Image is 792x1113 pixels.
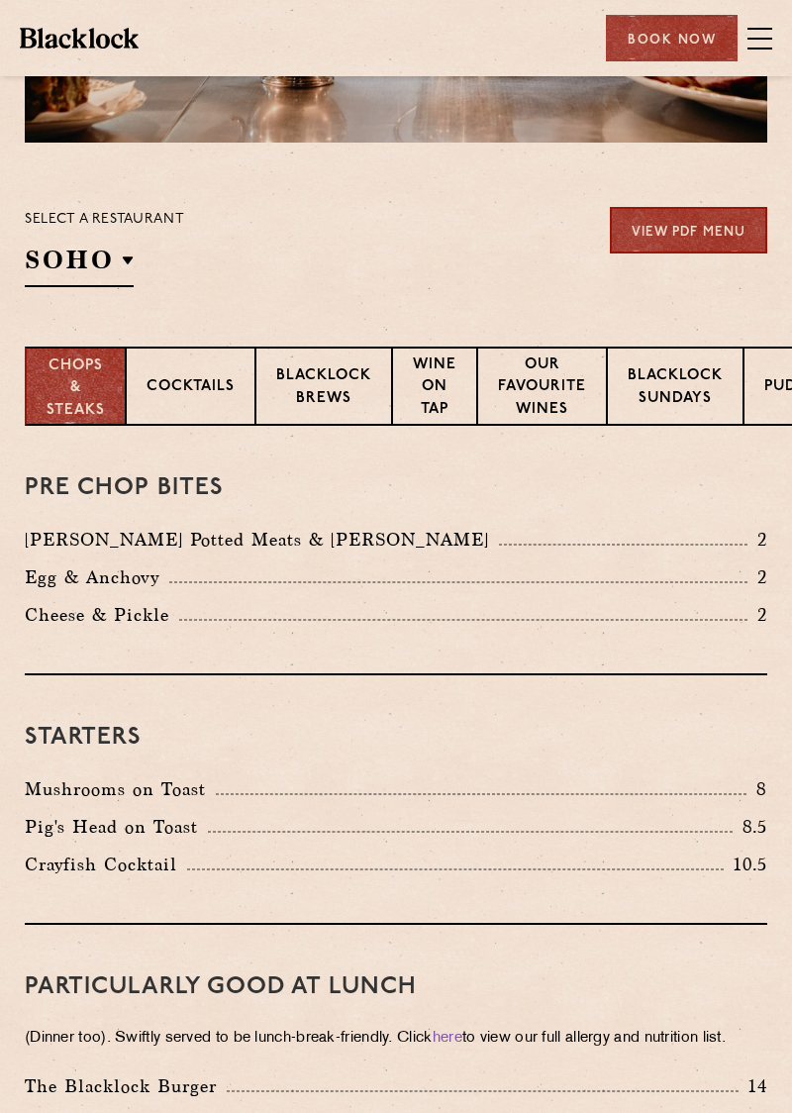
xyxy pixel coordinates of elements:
[724,852,767,877] p: 10.5
[628,365,723,412] p: Blacklock Sundays
[25,526,499,554] p: [PERSON_NAME] Potted Meats & [PERSON_NAME]
[25,601,179,629] p: Cheese & Pickle
[147,376,235,401] p: Cocktails
[413,354,456,424] p: Wine on Tap
[733,814,768,840] p: 8.5
[606,15,738,61] div: Book Now
[25,1025,767,1053] p: (Dinner too). Swiftly served to be lunch-break-friendly. Click to view our full allergy and nutri...
[747,602,767,628] p: 2
[47,355,105,423] p: Chops & Steaks
[25,243,134,287] h2: SOHO
[433,1031,462,1046] a: here
[25,851,187,878] p: Crayfish Cocktail
[747,564,767,590] p: 2
[25,563,169,591] p: Egg & Anchovy
[276,365,371,412] p: Blacklock Brews
[20,28,139,48] img: BL_Textured_Logo-footer-cropped.svg
[739,1073,767,1099] p: 14
[747,527,767,553] p: 2
[25,207,184,233] p: Select a restaurant
[25,974,767,1000] h3: PARTICULARLY GOOD AT LUNCH
[498,354,586,424] p: Our favourite wines
[25,775,216,803] p: Mushrooms on Toast
[25,725,767,751] h3: Starters
[25,475,767,501] h3: Pre Chop Bites
[25,1072,227,1100] p: The Blacklock Burger
[610,207,767,253] a: View PDF Menu
[25,813,208,841] p: Pig's Head on Toast
[746,776,767,802] p: 8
